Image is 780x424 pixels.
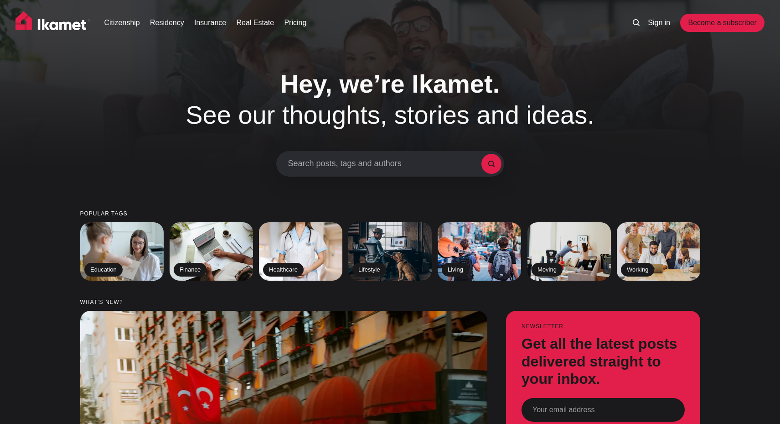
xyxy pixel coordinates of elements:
small: Popular tags [80,211,700,217]
a: Real Estate [236,17,274,28]
a: Insurance [194,17,226,28]
a: Finance [170,222,253,281]
h3: Get all the latest posts delivered straight to your inbox. [522,335,685,388]
h2: Living [442,263,469,277]
small: Newsletter [522,324,685,330]
span: Search posts, tags and authors [288,159,481,169]
a: Residency [150,17,184,28]
a: Lifestyle [348,222,432,281]
a: Sign in [648,17,670,28]
a: Healthcare [259,222,342,281]
a: Education [80,222,164,281]
a: Citizenship [104,17,140,28]
h2: Healthcare [263,263,304,277]
h1: See our thoughts, stories and ideas. [158,68,623,130]
h2: Education [84,263,123,277]
h2: Finance [174,263,207,277]
small: What’s new? [80,299,700,305]
h2: Working [621,263,654,277]
a: Working [617,222,700,281]
input: Your email address [522,398,685,422]
img: Ikamet home [15,11,90,34]
a: Living [438,222,521,281]
h2: Moving [532,263,563,277]
a: Pricing [284,17,306,28]
span: Hey, we’re Ikamet. [280,69,500,98]
a: Moving [527,222,611,281]
h2: Lifestyle [352,263,386,277]
a: Become a subscriber [680,14,764,32]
